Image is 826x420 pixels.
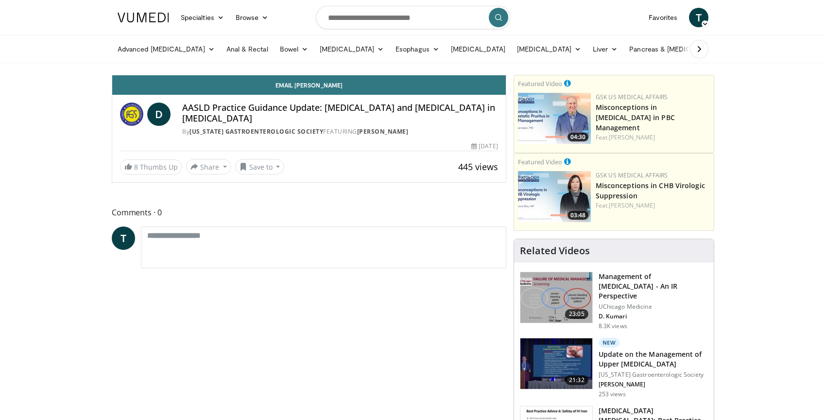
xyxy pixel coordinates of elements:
[599,313,708,320] p: D. Kumari
[112,227,135,250] a: T
[599,381,708,388] p: [PERSON_NAME]
[120,103,143,126] img: Florida Gastroenterologic Society
[518,157,562,166] small: Featured Video
[609,201,655,210] a: [PERSON_NAME]
[599,272,708,301] h3: Management of [MEDICAL_DATA] - An IR Perspective
[230,8,275,27] a: Browse
[357,127,409,136] a: [PERSON_NAME]
[520,338,708,398] a: 21:32 New Update on the Management of Upper [MEDICAL_DATA] [US_STATE] Gastroenterologic Society [...
[314,39,390,59] a: [MEDICAL_DATA]
[596,201,710,210] div: Feat.
[520,245,590,257] h4: Related Videos
[134,162,138,172] span: 8
[599,350,708,369] h3: Update on the Management of Upper [MEDICAL_DATA]
[221,39,274,59] a: Anal & Rectal
[587,39,623,59] a: Liver
[568,133,588,141] span: 04:30
[445,39,511,59] a: [MEDICAL_DATA]
[596,103,675,132] a: Misconceptions in [MEDICAL_DATA] in PBC Management
[471,142,498,151] div: [DATE]
[274,39,314,59] a: Bowel
[235,159,285,175] button: Save to
[596,133,710,142] div: Feat.
[520,272,592,323] img: f07a691c-eec3-405b-bc7b-19fe7e1d3130.150x105_q85_crop-smart_upscale.jpg
[568,211,588,220] span: 03:48
[596,181,705,200] a: Misconceptions in CHB Virologic Suppression
[458,161,498,173] span: 445 views
[599,371,708,379] p: [US_STATE] Gastroenterologic Society
[689,8,708,27] a: T
[390,39,445,59] a: Esophagus
[175,8,230,27] a: Specialties
[599,338,620,348] p: New
[518,93,591,144] img: aa8aa058-1558-4842-8c0c-0d4d7a40e65d.jpg.150x105_q85_crop-smart_upscale.jpg
[518,171,591,222] a: 03:48
[599,322,627,330] p: 8.3K views
[112,206,506,219] span: Comments 0
[609,133,655,141] a: [PERSON_NAME]
[186,159,231,175] button: Share
[147,103,171,126] a: D
[182,103,498,123] h4: AASLD Practice Guidance Update: [MEDICAL_DATA] and [MEDICAL_DATA] in [MEDICAL_DATA]
[511,39,587,59] a: [MEDICAL_DATA]
[518,79,562,88] small: Featured Video
[118,13,169,22] img: VuMedi Logo
[182,127,498,136] div: By FEATURING
[112,39,221,59] a: Advanced [MEDICAL_DATA]
[189,127,323,136] a: [US_STATE] Gastroenterologic Society
[565,375,588,385] span: 21:32
[520,272,708,330] a: 23:05 Management of [MEDICAL_DATA] - An IR Perspective UChicago Medicine D. Kumari 8.3K views
[518,93,591,144] a: 04:30
[623,39,737,59] a: Pancreas & [MEDICAL_DATA]
[120,159,182,175] a: 8 Thumbs Up
[112,75,506,95] a: Email [PERSON_NAME]
[596,93,668,101] a: GSK US Medical Affairs
[518,171,591,222] img: 59d1e413-5879-4b2e-8b0a-b35c7ac1ec20.jpg.150x105_q85_crop-smart_upscale.jpg
[520,338,592,389] img: 3890c88d-892c-42d2-832f-e7e97257bde5.150x105_q85_crop-smart_upscale.jpg
[643,8,683,27] a: Favorites
[316,6,510,29] input: Search topics, interventions
[565,309,588,319] span: 23:05
[596,171,668,179] a: GSK US Medical Affairs
[599,303,708,311] p: UChicago Medicine
[599,390,626,398] p: 253 views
